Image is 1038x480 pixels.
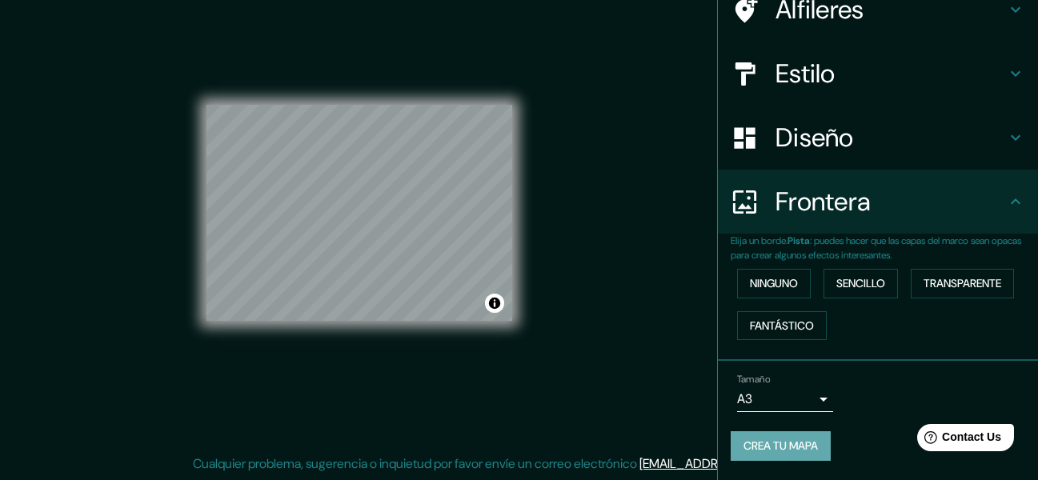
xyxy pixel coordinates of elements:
div: Frontera [718,170,1038,234]
a: [EMAIL_ADDRESS][DOMAIN_NAME] [639,455,837,472]
div: A3 [737,386,833,412]
label: Tamaño [737,373,770,386]
div: Diseño [718,106,1038,170]
button: Sencillo [824,269,898,298]
button: Crea tu mapa [731,431,831,461]
iframe: Help widget launcher [896,418,1020,462]
button: Fantástico [737,311,827,341]
button: Ninguno [737,269,811,298]
h4: Diseño [775,122,1006,154]
b: Pista [788,234,810,247]
canvas: Map [206,105,512,321]
h4: Frontera [775,186,1006,218]
button: Transparente [911,269,1014,298]
p: Elija un borde. : puedes hacer que las capas del marco sean opacas para crear algunos efectos int... [731,234,1038,262]
div: Estilo [718,42,1038,106]
h4: Estilo [775,58,1006,90]
p: Cualquier problema, sugerencia o inquietud por favor envíe un correo electrónico . [193,454,840,474]
button: Toggle attribution [485,294,504,313]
